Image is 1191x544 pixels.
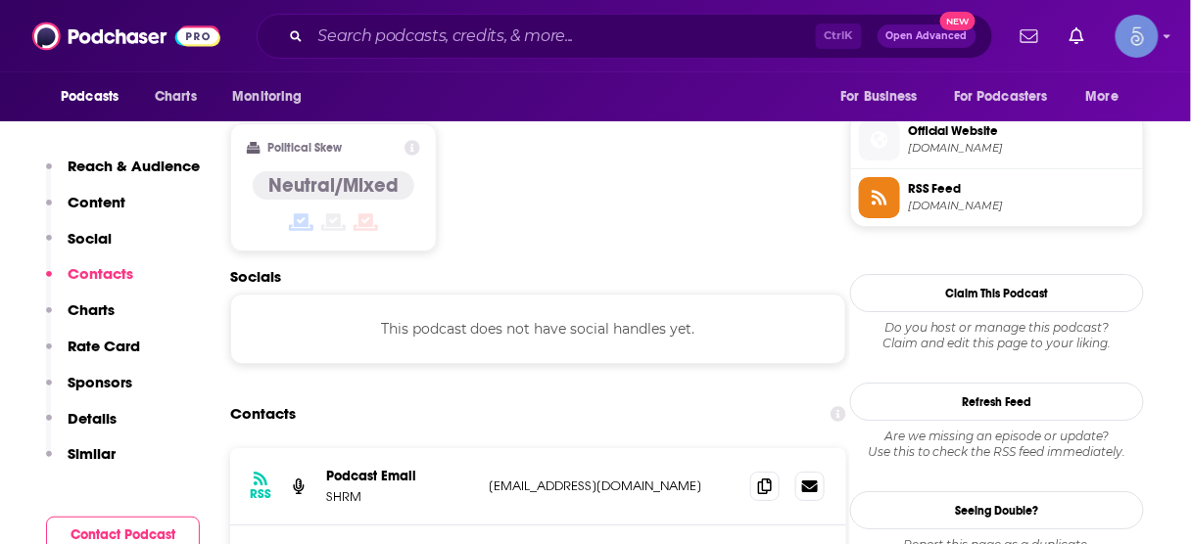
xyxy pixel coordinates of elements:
[908,141,1135,156] span: honest-hr.simplecast.com
[310,21,816,52] input: Search podcasts, credits, & more...
[886,31,968,41] span: Open Advanced
[816,23,862,49] span: Ctrl K
[859,177,1135,218] a: RSS Feed[DOMAIN_NAME]
[68,157,200,175] p: Reach & Audience
[68,337,140,355] p: Rate Card
[46,193,125,229] button: Content
[1072,78,1144,115] button: open menu
[908,180,1135,198] span: RSS Feed
[850,383,1144,421] button: Refresh Feed
[46,157,200,193] button: Reach & Audience
[326,468,473,484] p: Podcast Email
[1086,83,1120,111] span: More
[1116,15,1159,58] img: User Profile
[68,264,133,283] p: Contacts
[46,264,133,300] button: Contacts
[46,444,116,480] button: Similar
[142,78,209,115] a: Charts
[850,274,1144,312] button: Claim This Podcast
[827,78,942,115] button: open menu
[230,294,846,364] div: This podcast does not have social handles yet.
[1062,20,1092,53] a: Show notifications dropdown
[850,320,1144,351] div: Claim and edit this page to your liking.
[268,173,399,198] h4: Neutral/Mixed
[268,141,343,155] h2: Political Skew
[46,300,115,337] button: Charts
[47,78,144,115] button: open menu
[840,83,918,111] span: For Business
[1116,15,1159,58] span: Logged in as Spiral5-G1
[250,486,271,502] h3: RSS
[230,267,846,286] h2: Socials
[230,395,296,432] h2: Contacts
[1013,20,1046,53] a: Show notifications dropdown
[326,488,473,505] p: SHRM
[68,409,117,428] p: Details
[941,78,1076,115] button: open menu
[32,18,220,55] img: Podchaser - Follow, Share and Rate Podcasts
[68,373,132,391] p: Sponsors
[908,122,1135,140] span: Official Website
[46,409,117,445] button: Details
[1116,15,1159,58] button: Show profile menu
[257,14,993,59] div: Search podcasts, credits, & more...
[61,83,119,111] span: Podcasts
[850,491,1144,529] a: Seeing Double?
[940,12,976,30] span: New
[68,444,116,463] p: Similar
[859,119,1135,160] a: Official Website[DOMAIN_NAME]
[850,320,1144,336] span: Do you host or manage this podcast?
[908,199,1135,213] span: feeds.megaphone.fm
[46,337,140,373] button: Rate Card
[850,429,1144,460] div: Are we missing an episode or update? Use this to check the RSS feed immediately.
[878,24,977,48] button: Open AdvancedNew
[954,83,1048,111] span: For Podcasters
[489,477,735,494] p: [EMAIL_ADDRESS][DOMAIN_NAME]
[68,300,115,319] p: Charts
[68,229,112,248] p: Social
[46,229,112,265] button: Social
[155,83,197,111] span: Charts
[68,193,125,211] p: Content
[46,373,132,409] button: Sponsors
[232,83,302,111] span: Monitoring
[218,78,327,115] button: open menu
